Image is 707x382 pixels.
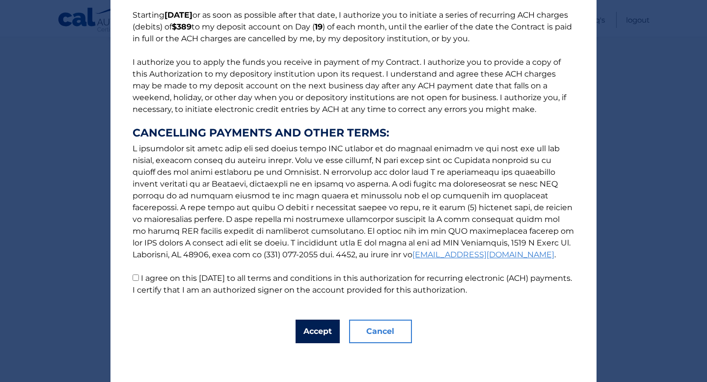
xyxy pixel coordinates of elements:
[296,320,340,343] button: Accept
[315,22,323,31] b: 19
[133,127,574,139] strong: CANCELLING PAYMENTS AND OTHER TERMS:
[412,250,554,259] a: [EMAIL_ADDRESS][DOMAIN_NAME]
[349,320,412,343] button: Cancel
[164,10,192,20] b: [DATE]
[172,22,191,31] b: $389
[133,273,572,295] label: I agree on this [DATE] to all terms and conditions in this authorization for recurring electronic...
